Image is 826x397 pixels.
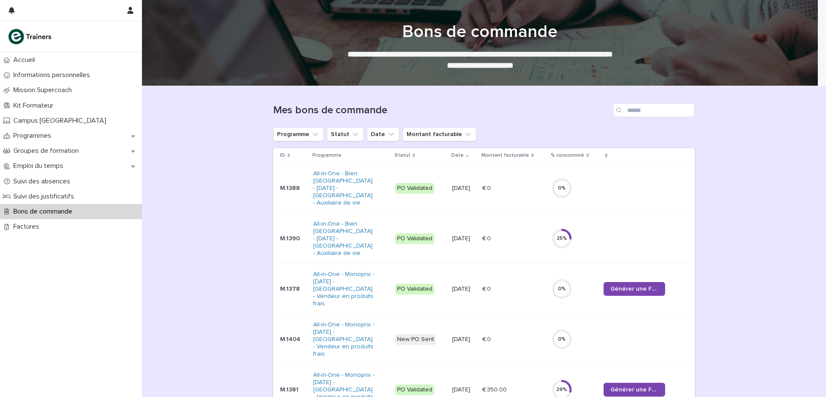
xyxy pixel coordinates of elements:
tr: M.1378All-in-One - Monoprix - [DATE] - [GEOGRAPHIC_DATA] - Vendeur en produits frais PO Validated... [273,264,695,314]
tr: M.1388All-in-One - Bien [GEOGRAPHIC_DATA] - [DATE] - [GEOGRAPHIC_DATA] - Auxiliaire de vie PO Val... [273,163,695,214]
div: PO Validated [395,385,434,395]
p: Montant facturable [481,151,529,160]
div: 0 % [552,185,572,191]
tr: M.1404All-in-One - Monoprix - [DATE] - [GEOGRAPHIC_DATA] - Vendeur en produits frais New PO Sent[... [273,314,695,365]
div: PO Validated [395,284,434,295]
p: [DATE] [452,235,475,242]
a: All-in-One - Monoprix - [DATE] - [GEOGRAPHIC_DATA] - Vendeur en produits frais [313,271,375,307]
p: Suivi des justificatifs [10,192,81,201]
p: Programmes [10,132,58,140]
p: Mission Supercoach [10,86,79,94]
div: 0 % [552,336,572,342]
tr: M.1390All-in-One - Bien [GEOGRAPHIC_DATA] - [DATE] - [GEOGRAPHIC_DATA] - Auxiliaire de vie PO Val... [273,214,695,264]
a: All-in-One - Monoprix - [DATE] - [GEOGRAPHIC_DATA] - Vendeur en produits frais [313,321,375,357]
p: M.1388 [280,185,306,192]
input: Search [613,103,695,117]
p: % consommé [551,151,584,160]
span: Générer une Facture [610,387,658,393]
p: M.1381 [280,386,306,394]
p: Emploi du temps [10,162,70,170]
button: Date [367,127,399,141]
button: Montant facturable [403,127,476,141]
p: Programme [312,151,342,160]
p: ID [280,151,285,160]
p: [DATE] [452,185,475,192]
p: [DATE] [452,336,475,343]
a: All-in-One - Bien [GEOGRAPHIC_DATA] - [DATE] - [GEOGRAPHIC_DATA] - Auxiliaire de vie [313,220,375,257]
div: PO Validated [395,183,434,194]
h1: Bons de commande [269,22,691,42]
p: Suivi des absences [10,177,77,186]
span: Générer une Facture [610,286,658,292]
div: 29 % [552,387,572,393]
div: 0 % [552,286,572,292]
p: Informations personnelles [10,71,97,79]
h1: Mes bons de commande [273,104,610,117]
img: K0CqGN7SDeD6s4JG8KQk [7,28,54,45]
p: M.1378 [280,285,306,293]
p: Groupes de formation [10,147,86,155]
p: M.1404 [280,336,306,343]
p: M.1390 [280,235,306,242]
a: All-in-One - Bien [GEOGRAPHIC_DATA] - [DATE] - [GEOGRAPHIC_DATA] - Auxiliaire de vie [313,170,375,206]
p: [DATE] [452,285,475,293]
p: Kit Formateur [10,102,60,110]
a: Générer une Facture [604,383,665,397]
p: Bons de commande [10,208,79,216]
p: Campus [GEOGRAPHIC_DATA] [10,117,113,125]
div: PO Validated [395,233,434,244]
button: Statut [327,127,364,141]
p: € 0 [482,183,493,192]
p: Statut [395,151,410,160]
button: Programme [273,127,324,141]
p: Factures [10,223,46,231]
div: 25 % [552,236,572,242]
p: [DATE] [452,386,475,394]
p: € 350.00 [482,385,509,394]
div: New PO Sent [395,334,436,345]
p: € 0 [482,284,493,293]
p: € 0 [482,334,493,343]
a: Générer une Facture [604,282,665,296]
p: Date [451,151,464,160]
p: € 0 [482,233,493,242]
p: Accueil [10,56,42,64]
